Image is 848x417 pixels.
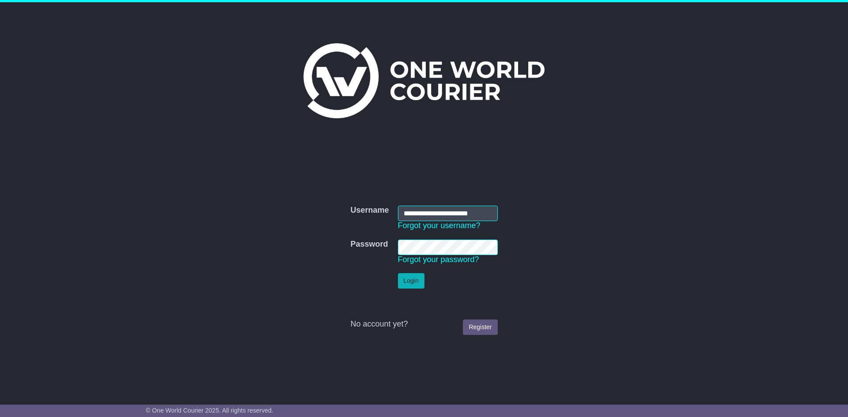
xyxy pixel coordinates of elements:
img: One World [303,43,545,118]
a: Forgot your username? [398,221,481,230]
a: Forgot your password? [398,255,479,264]
button: Login [398,273,424,289]
div: No account yet? [350,319,497,329]
a: Register [463,319,497,335]
label: Password [350,240,388,249]
span: © One World Courier 2025. All rights reserved. [146,407,273,414]
label: Username [350,206,389,215]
